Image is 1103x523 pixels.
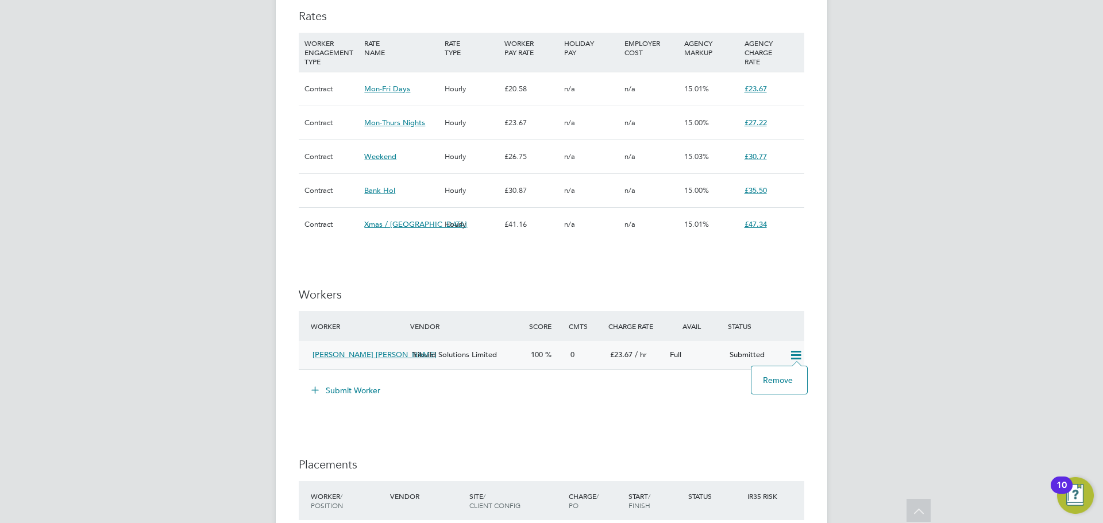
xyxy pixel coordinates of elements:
[299,9,804,24] h3: Rates
[745,84,767,94] span: £23.67
[407,316,526,336] div: Vendor
[624,152,635,161] span: n/a
[302,72,361,106] div: Contract
[302,106,361,140] div: Contract
[670,350,681,359] span: Full
[442,106,502,140] div: Hourly
[665,316,725,336] div: Avail
[684,185,709,195] span: 15.00%
[684,219,709,229] span: 15.01%
[570,350,574,359] span: 0
[531,350,543,359] span: 100
[364,185,395,195] span: Bank Hol
[299,287,804,302] h3: Workers
[569,491,599,510] span: / PO
[681,33,741,63] div: AGENCY MARKUP
[684,84,709,94] span: 15.01%
[442,208,502,241] div: Hourly
[624,219,635,229] span: n/a
[635,350,647,359] span: / hr
[361,33,441,63] div: RATE NAME
[313,350,437,359] span: [PERSON_NAME] [PERSON_NAME]
[412,350,497,359] span: Tribuild Solutions Limited
[745,152,767,161] span: £30.77
[502,33,561,63] div: WORKER PAY RATE
[685,486,745,506] div: Status
[624,118,635,127] span: n/a
[622,33,681,63] div: EMPLOYER COST
[442,140,502,173] div: Hourly
[564,84,575,94] span: n/a
[364,84,410,94] span: Mon-Fri Days
[566,486,626,516] div: Charge
[626,486,685,516] div: Start
[757,372,801,388] li: Remove
[564,152,575,161] span: n/a
[299,457,804,472] h3: Placements
[308,316,407,336] div: Worker
[564,118,575,127] span: n/a
[502,208,561,241] div: £41.16
[466,486,566,516] div: Site
[302,208,361,241] div: Contract
[502,140,561,173] div: £26.75
[725,316,804,336] div: Status
[684,118,709,127] span: 15.00%
[1056,485,1067,500] div: 10
[308,486,387,516] div: Worker
[364,152,396,161] span: Weekend
[606,316,665,336] div: Charge Rate
[311,491,343,510] span: / Position
[561,33,621,63] div: HOLIDAY PAY
[302,33,361,72] div: WORKER ENGAGEMENT TYPE
[502,174,561,207] div: £30.87
[442,72,502,106] div: Hourly
[502,72,561,106] div: £20.58
[564,219,575,229] span: n/a
[725,346,785,365] div: Submitted
[610,350,633,359] span: £23.67
[745,486,784,506] div: IR35 Risk
[566,316,606,336] div: Cmts
[302,140,361,173] div: Contract
[684,152,709,161] span: 15.03%
[745,185,767,195] span: £35.50
[303,381,389,400] button: Submit Worker
[364,219,467,229] span: Xmas / [GEOGRAPHIC_DATA]
[387,486,466,506] div: Vendor
[624,185,635,195] span: n/a
[526,316,566,336] div: Score
[1057,477,1094,514] button: Open Resource Center, 10 new notifications
[442,33,502,63] div: RATE TYPE
[742,33,801,72] div: AGENCY CHARGE RATE
[745,118,767,127] span: £27.22
[469,491,520,510] span: / Client Config
[624,84,635,94] span: n/a
[442,174,502,207] div: Hourly
[745,219,767,229] span: £47.34
[628,491,650,510] span: / Finish
[502,106,561,140] div: £23.67
[302,174,361,207] div: Contract
[564,185,575,195] span: n/a
[364,118,425,127] span: Mon-Thurs Nights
